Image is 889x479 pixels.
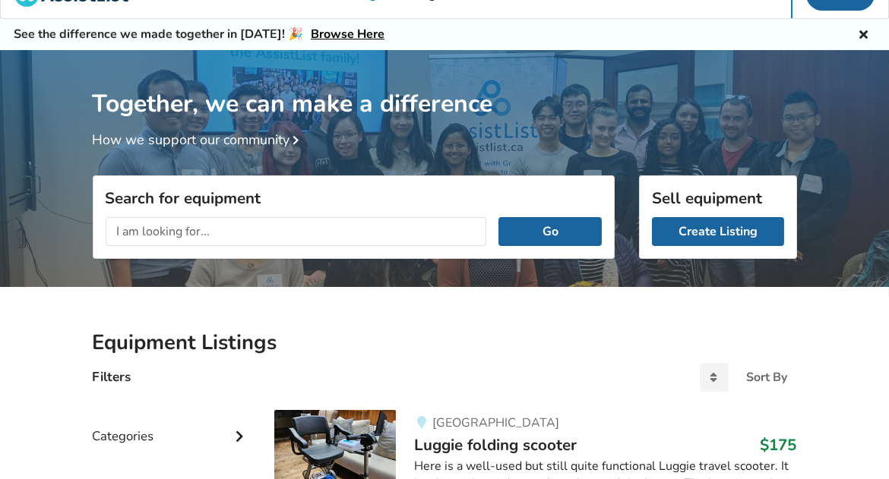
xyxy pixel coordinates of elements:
h3: Search for equipment [106,188,602,208]
h1: Together, we can make a difference [93,50,797,119]
a: Browse Here [311,26,384,43]
a: Create Listing [652,217,784,246]
div: Sort By [747,371,788,383]
div: Categories [93,398,251,452]
a: How we support our community [93,131,305,149]
h2: Equipment Listings [93,329,797,356]
span: Luggie folding scooter [414,434,577,455]
h5: See the difference we made together in [DATE]! 🎉 [14,27,384,43]
button: Go [498,217,601,246]
h3: $175 [761,435,797,455]
span: [GEOGRAPHIC_DATA] [432,414,559,431]
h4: Filters [93,368,131,386]
h3: Sell equipment [652,188,784,208]
input: I am looking for... [106,217,487,246]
